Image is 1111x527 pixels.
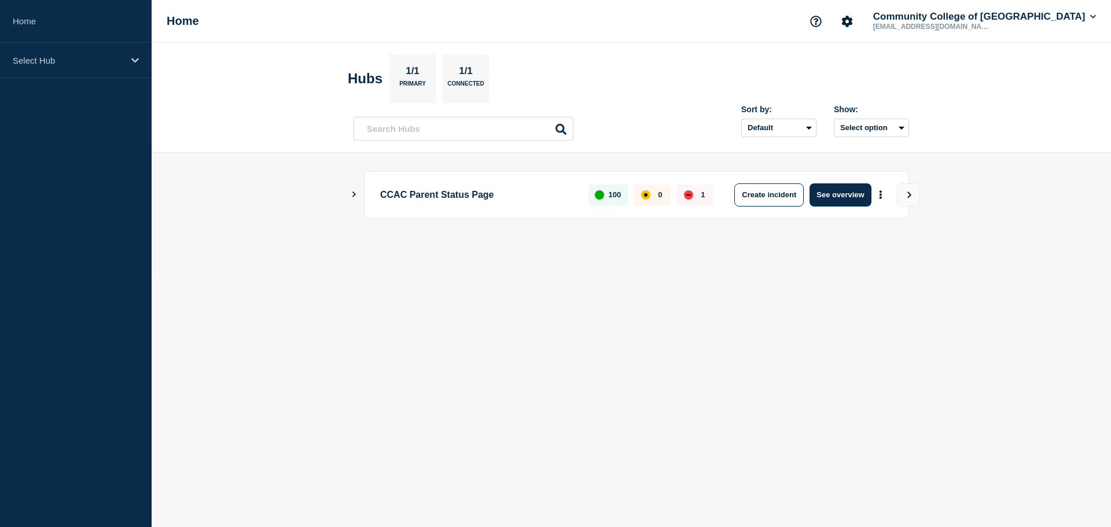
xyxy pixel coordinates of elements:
[595,190,604,200] div: up
[741,105,816,114] div: Sort by:
[641,190,650,200] div: affected
[399,80,426,93] p: Primary
[351,190,357,199] button: Show Connected Hubs
[167,14,199,28] h1: Home
[871,23,991,31] p: [EMAIL_ADDRESS][DOMAIN_NAME]
[741,119,816,137] select: Sort by
[455,65,477,80] p: 1/1
[804,9,828,34] button: Support
[402,65,424,80] p: 1/1
[354,117,573,141] input: Search Hubs
[701,190,705,199] p: 1
[447,80,484,93] p: Connected
[13,56,124,65] p: Select Hub
[734,183,804,207] button: Create incident
[684,190,693,200] div: down
[834,105,909,114] div: Show:
[658,190,662,199] p: 0
[348,71,382,87] h2: Hubs
[609,190,621,199] p: 100
[810,183,871,207] button: See overview
[380,183,575,207] p: CCAC Parent Status Page
[871,11,1098,23] button: Community College of [GEOGRAPHIC_DATA]
[834,119,909,137] button: Select option
[873,184,888,205] button: More actions
[897,183,920,207] button: View
[835,9,859,34] button: Account settings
